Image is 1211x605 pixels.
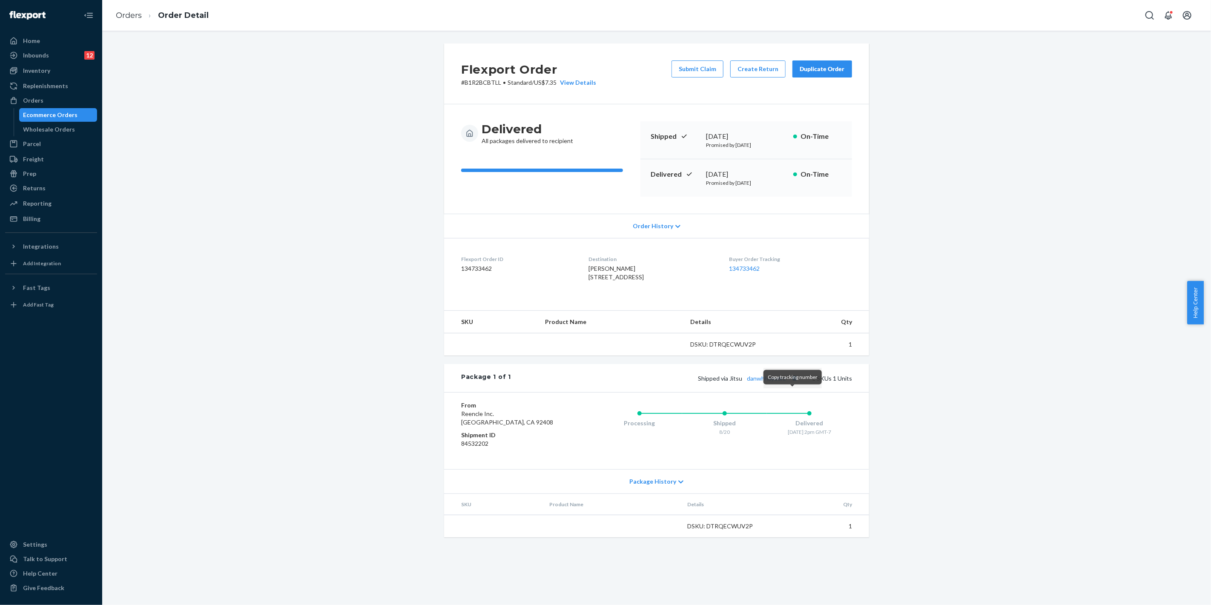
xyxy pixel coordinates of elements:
p: Delivered [651,169,699,179]
div: Inbounds [23,51,49,60]
a: Billing [5,212,97,226]
a: 134733462 [729,265,760,272]
a: Prep [5,167,97,181]
div: [DATE] 2pm GMT-7 [767,428,852,436]
div: [DATE] [706,132,786,141]
a: Settings [5,538,97,551]
dt: From [461,401,563,410]
span: Reencle Inc. [GEOGRAPHIC_DATA], CA 92408 [461,410,553,426]
td: 1 [777,333,869,356]
div: DSKU: DTRQECWUV2P [688,522,768,530]
dt: Buyer Order Tracking [729,255,852,263]
div: Parcel [23,140,41,148]
p: # B1R2BCBTLL / US$7.35 [461,78,596,87]
a: Returns [5,181,97,195]
span: Shipped via Jitsu [698,375,800,382]
div: Orders [23,96,43,105]
dt: Destination [588,255,715,263]
button: Open notifications [1160,7,1177,24]
th: SKU [444,311,539,333]
dd: 134733462 [461,264,575,273]
a: Talk to Support [5,552,97,566]
button: Open account menu [1179,7,1196,24]
p: On-Time [801,132,842,141]
div: Home [23,37,40,45]
img: Flexport logo [9,11,46,20]
div: Fast Tags [23,284,50,292]
a: Reporting [5,197,97,210]
a: Orders [116,11,142,20]
div: Package 1 of 1 [461,373,511,384]
a: Help Center [5,567,97,580]
button: View Details [557,78,596,87]
button: Give Feedback [5,581,97,595]
div: Ecommerce Orders [23,111,78,119]
th: Details [683,311,777,333]
div: DSKU: DTRQECWUV2P [690,340,770,349]
div: Processing [597,419,682,427]
button: Duplicate Order [792,60,852,77]
div: Duplicate Order [800,65,845,73]
div: Help Center [23,569,57,578]
button: Fast Tags [5,281,97,295]
p: Promised by [DATE] [706,141,786,149]
span: • [503,79,506,86]
a: Inventory [5,64,97,77]
span: [PERSON_NAME] [STREET_ADDRESS] [588,265,644,281]
a: Freight [5,152,97,166]
p: Shipped [651,132,699,141]
div: Settings [23,540,47,549]
th: Product Name [539,311,683,333]
div: All packages delivered to recipient [482,121,573,145]
th: SKU [444,494,543,515]
div: Integrations [23,242,59,251]
div: Add Integration [23,260,61,267]
h3: Delivered [482,121,573,137]
a: Parcel [5,137,97,151]
a: Orders [5,94,97,107]
dt: Shipment ID [461,431,563,439]
button: Open Search Box [1141,7,1158,24]
div: 8/20 [682,428,767,436]
div: 1 SKUs 1 Units [511,373,852,384]
th: Qty [777,311,869,333]
div: Reporting [23,199,52,208]
h2: Flexport Order [461,60,596,78]
dd: 84532202 [461,439,563,448]
th: Qty [774,494,869,515]
a: Ecommerce Orders [19,108,98,122]
div: Delivered [767,419,852,427]
div: Freight [23,155,44,163]
a: danwhhayu6rz [747,375,786,382]
a: Replenishments [5,79,97,93]
th: Product Name [543,494,681,515]
button: Integrations [5,240,97,253]
span: Package History [629,477,676,486]
div: Billing [23,215,40,223]
a: Add Integration [5,257,97,270]
span: Order History [633,222,673,230]
a: Add Fast Tag [5,298,97,312]
span: Standard [508,79,532,86]
p: On-Time [801,169,842,179]
ol: breadcrumbs [109,3,215,28]
th: Details [681,494,775,515]
div: Add Fast Tag [23,301,54,308]
p: Promised by [DATE] [706,179,786,186]
button: Submit Claim [672,60,723,77]
button: Create Return [730,60,786,77]
div: Inventory [23,66,50,75]
td: 1 [774,515,869,538]
a: Home [5,34,97,48]
div: Give Feedback [23,584,64,592]
div: Replenishments [23,82,68,90]
div: Talk to Support [23,555,67,563]
button: Close Navigation [80,7,97,24]
div: Returns [23,184,46,192]
button: Help Center [1187,281,1204,324]
a: Order Detail [158,11,209,20]
a: Wholesale Orders [19,123,98,136]
div: 12 [84,51,95,60]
